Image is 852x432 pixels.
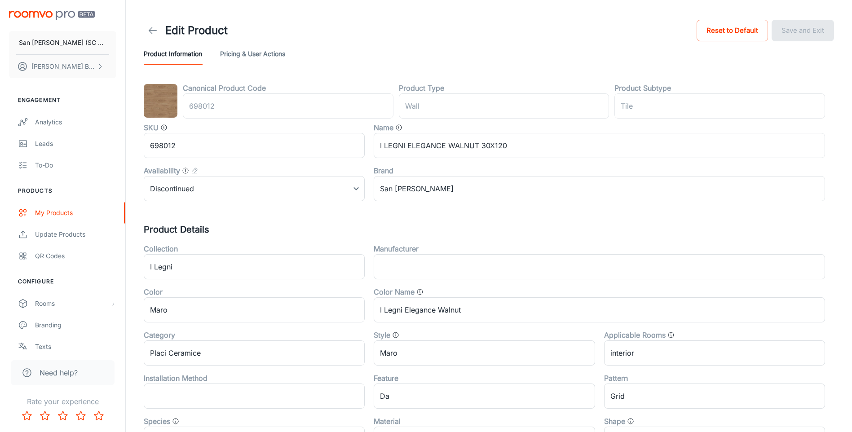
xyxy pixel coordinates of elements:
label: Brand [374,165,393,176]
div: To-do [35,160,116,170]
label: Manufacturer [374,243,419,254]
svg: General color categories. i.e Cloud, Eclipse, Gallery Opening [416,288,424,295]
button: Reset to Default [697,20,768,41]
label: Category [144,330,175,340]
label: Canonical Product Code [183,83,266,93]
svg: Product style, such as "Traditional" or "Minimalist" [392,331,399,339]
label: Color Name [374,287,415,297]
label: Feature [374,373,398,384]
svg: SKU for the product [160,124,168,131]
label: Product Subtype [614,83,671,93]
h1: Edit Product [165,22,228,39]
button: Rate 3 star [54,407,72,425]
div: Analytics [35,117,116,127]
button: Rate 4 star [72,407,90,425]
div: Texts [35,342,116,352]
svg: Product name [395,124,402,131]
label: Product Type [399,83,444,93]
label: Shape [604,416,625,427]
button: San [PERSON_NAME] (SC San Marco Design SRL) [9,31,116,54]
svg: Shape of the product, such as "Rectangle", "Runner" [627,418,634,425]
label: Availability [144,165,180,176]
label: Pattern [604,373,628,384]
label: Material [374,416,401,427]
button: Product Information [144,43,202,65]
label: Name [374,122,393,133]
label: Species [144,416,170,427]
label: Installation Method [144,373,207,384]
label: Color [144,287,163,297]
img: I LEGNI ELEGANCE WALNUT 30X120 [144,84,177,118]
div: Rooms [35,299,109,309]
label: Applicable Rooms [604,330,666,340]
p: San [PERSON_NAME] (SC San Marco Design SRL) [19,38,106,48]
div: Discontinued [144,176,365,201]
label: Style [374,330,390,340]
svg: Value that determines whether the product is available, discontinued, or out of stock [182,167,189,174]
button: [PERSON_NAME] BIZGA [9,55,116,78]
img: Roomvo PRO Beta [9,11,95,20]
h5: Product Details [144,223,834,236]
label: SKU [144,122,159,133]
svg: This field has been edited [191,167,198,174]
div: Update Products [35,229,116,239]
button: Rate 5 star [90,407,108,425]
label: Collection [144,243,178,254]
button: Rate 1 star [18,407,36,425]
svg: Product species, such as "Oak" [172,418,179,425]
div: QR Codes [35,251,116,261]
button: Pricing & User Actions [220,43,285,65]
button: Rate 2 star [36,407,54,425]
div: Branding [35,320,116,330]
svg: The type of rooms this product can be applied to [667,331,675,339]
p: Rate your experience [7,396,118,407]
div: My Products [35,208,116,218]
p: [PERSON_NAME] BIZGA [31,62,95,71]
span: Need help? [40,367,78,378]
div: Leads [35,139,116,149]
